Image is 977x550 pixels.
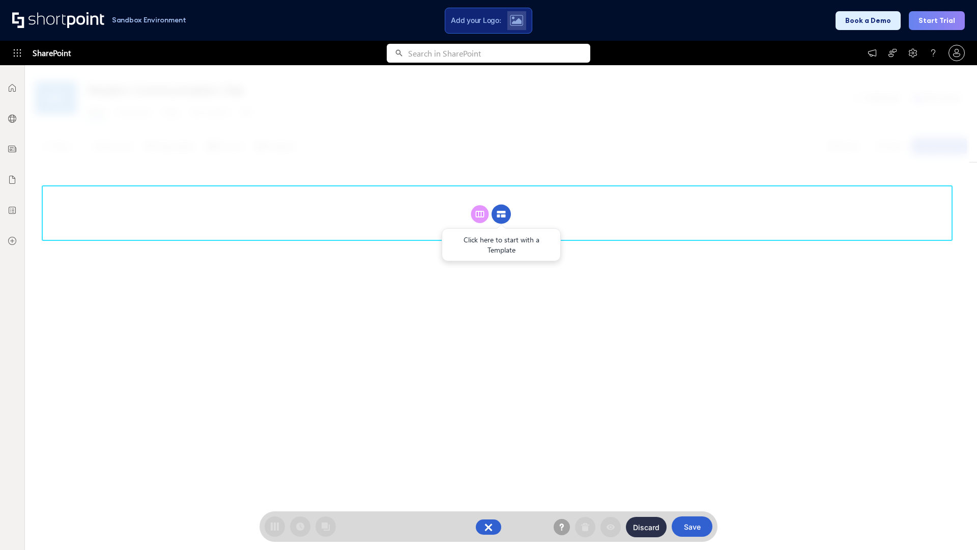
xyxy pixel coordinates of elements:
[112,17,186,23] h1: Sandbox Environment
[626,517,667,537] button: Discard
[510,15,523,26] img: Upload logo
[909,11,965,30] button: Start Trial
[672,516,712,537] button: Save
[926,501,977,550] iframe: Chat Widget
[408,44,590,63] input: Search in SharePoint
[451,16,501,25] span: Add your Logo:
[33,41,71,65] span: SharePoint
[836,11,901,30] button: Book a Demo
